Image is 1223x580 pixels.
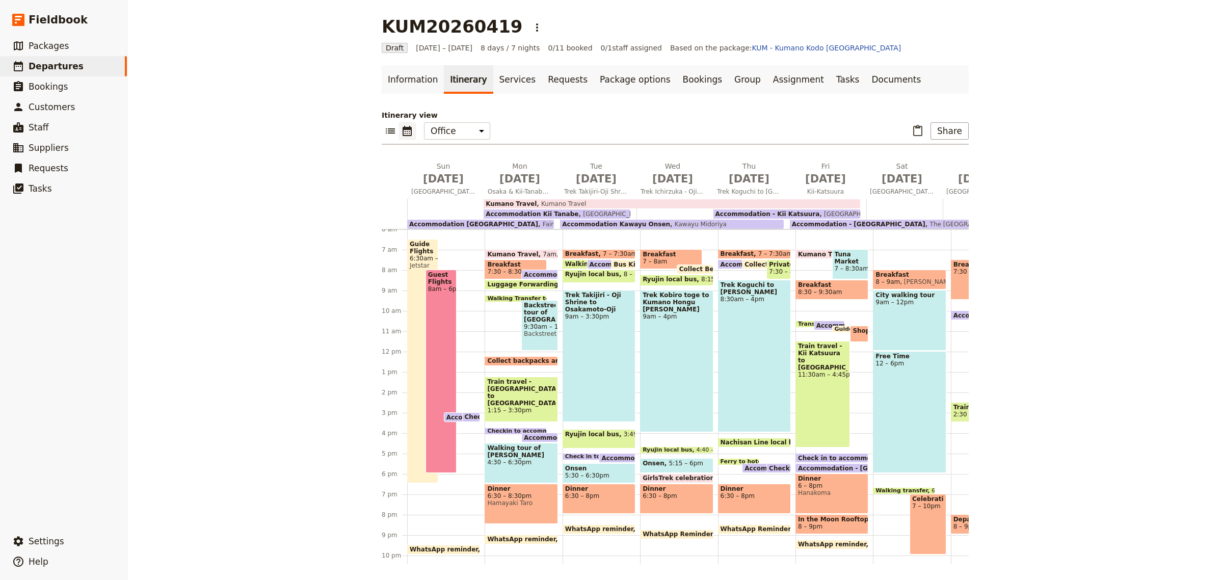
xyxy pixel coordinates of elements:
span: Accommodation [GEOGRAPHIC_DATA] [446,414,580,420]
span: Luggage Forwarding [487,281,563,288]
span: Tasks [29,183,52,194]
span: Breakfast [875,271,943,278]
div: Ryujin local bus4:40 – 4:51pm [640,446,713,454]
span: 8 – 8:40am [624,271,658,281]
span: Walking tour of [PERSON_NAME] [487,444,555,459]
span: 8:30am – 4pm [721,296,788,303]
span: Ryujin local bus [565,431,624,438]
span: 6:40 – 6:50pm [932,488,972,494]
div: Accommodation - [GEOGRAPHIC_DATA]The [GEOGRAPHIC_DATA] [790,220,1013,229]
div: Ryujin local bus8:15 – 8:50am [640,275,713,286]
span: Train travel - [GEOGRAPHIC_DATA] to [GEOGRAPHIC_DATA] [487,378,555,407]
span: Kumano Travel [556,251,605,257]
span: 11:30am – 4:45pm [798,371,848,378]
span: Draft [382,43,408,53]
span: Accommodation Kawayu Onsen [562,221,670,228]
span: Breakfast [953,261,1021,268]
span: Dinner [721,485,788,492]
span: 8 – 9pm [953,523,978,530]
span: Accommodation - [GEOGRAPHIC_DATA] [798,465,936,471]
span: 8 days / 7 nights [481,43,540,53]
span: Accommodation Kii Tanabe [486,210,578,218]
div: Dinner6 – 8pmHanakoma [795,473,868,514]
span: [GEOGRAPHIC_DATA] [819,210,888,218]
div: 8 pm [382,511,407,519]
h2: Wed [641,161,705,187]
span: 12 – 6pm [875,360,943,367]
span: Dinner [487,485,555,492]
span: Ferry to hotel [721,459,768,465]
span: Transfer to [GEOGRAPHIC_DATA] [798,321,905,327]
div: City walking tour9am – 12pm [873,290,946,351]
span: Accommodation [GEOGRAPHIC_DATA] [409,221,538,228]
span: Shop for lunch and snacks [853,327,948,334]
div: 2 pm [382,388,407,397]
span: 7am [543,251,556,257]
div: Dinner6:30 – 8pm [640,484,713,514]
a: KUM - Kumano Kodo [GEOGRAPHIC_DATA] [752,44,901,52]
div: Accommodation [GEOGRAPHIC_DATA] [521,270,558,279]
div: Guest Flights8am – 6pm [426,270,457,473]
span: 8:30 – 9:30am [798,288,842,296]
span: Help [29,557,48,567]
div: 6 am [382,225,407,233]
span: Onsen [643,460,669,467]
span: 8:15 – 8:50am [701,276,746,284]
span: Breakfast [643,251,700,258]
div: Accommodation Kii Tanabe[GEOGRAPHIC_DATA] [484,209,630,219]
div: Dinner6:30 – 8:30pmHamayaki Taro [485,484,557,524]
span: 6:30 – 8pm [565,492,633,499]
div: Dinner6:30 – 8pm [718,484,791,514]
span: Walking transfer [875,488,932,494]
span: Tuna Market [835,251,866,265]
div: Accommodation - Kii Katsuura [814,321,845,330]
span: Suppliers [29,143,69,153]
span: In the Moon Rooftop Bar [798,516,866,523]
span: Jetstar [410,262,436,269]
span: [DATE] – [DATE] [416,43,472,53]
div: 7 am [382,246,407,254]
span: Departures [29,61,84,71]
div: Luggage Forwarding [485,280,557,289]
span: Accommodation Kii Tanabe [524,434,621,441]
span: Onsen [565,465,633,472]
div: Accommodation [GEOGRAPHIC_DATA]Fairfield by [PERSON_NAME] [407,220,554,229]
button: Wed [DATE]Trek Ichirzuka - Oji to Kumano Hongu [PERSON_NAME] [636,161,713,199]
span: Fieldbook [29,12,88,28]
div: 10 am [382,307,407,315]
div: Collect backpacks and transfer to station [485,356,557,366]
div: Shop for lunch and snacks [850,326,868,342]
span: 6:30 – 8:30pm [487,492,555,499]
div: In the Moon Rooftop Bar8 – 9pm [795,514,868,534]
span: 6:30am – 6:30pm [410,255,436,262]
div: 8 am [382,266,407,274]
div: Accommodation Kii Tanabe [521,433,558,442]
span: Hanakoma [798,489,866,496]
span: 5:15 – 6pm [669,460,703,471]
span: [GEOGRAPHIC_DATA]/shopping/dinner [866,188,938,196]
span: Accommodation - Kii Katsuura [745,465,854,471]
span: Check in to accommodation [565,454,656,460]
span: Settings [29,536,64,546]
span: Breakfast [565,250,603,257]
h2: Tue [564,161,628,187]
span: [DATE] [793,171,858,187]
div: Checkin to accommodation [485,428,547,435]
div: Walking Transfer to Tour meet point [485,295,547,302]
span: WhatsApp Reminder [721,525,795,533]
h2: Mon [488,161,552,187]
a: Documents [865,65,927,94]
span: 6 – 8pm [798,482,866,489]
button: Tue [DATE]Trek Takijiri-Oji Shrine to Chikatsuyu-Oji [560,161,636,199]
span: Kumano Travel [537,200,586,207]
div: Accommodation - [GEOGRAPHIC_DATA] [951,310,1024,320]
div: WhatsApp reminder [795,540,868,549]
div: Trek Koguchi to [PERSON_NAME]8:30am – 4pm [718,280,791,432]
div: Checkin to accommodation [766,463,791,473]
span: 8 – 9pm [798,523,822,530]
a: Requests [542,65,594,94]
span: Staff [29,122,49,133]
span: Accommodation - Kii Katsuura [715,210,820,218]
span: Trek Koguchi to [PERSON_NAME] [721,281,788,296]
div: Nachisan Line local bus [718,438,791,447]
